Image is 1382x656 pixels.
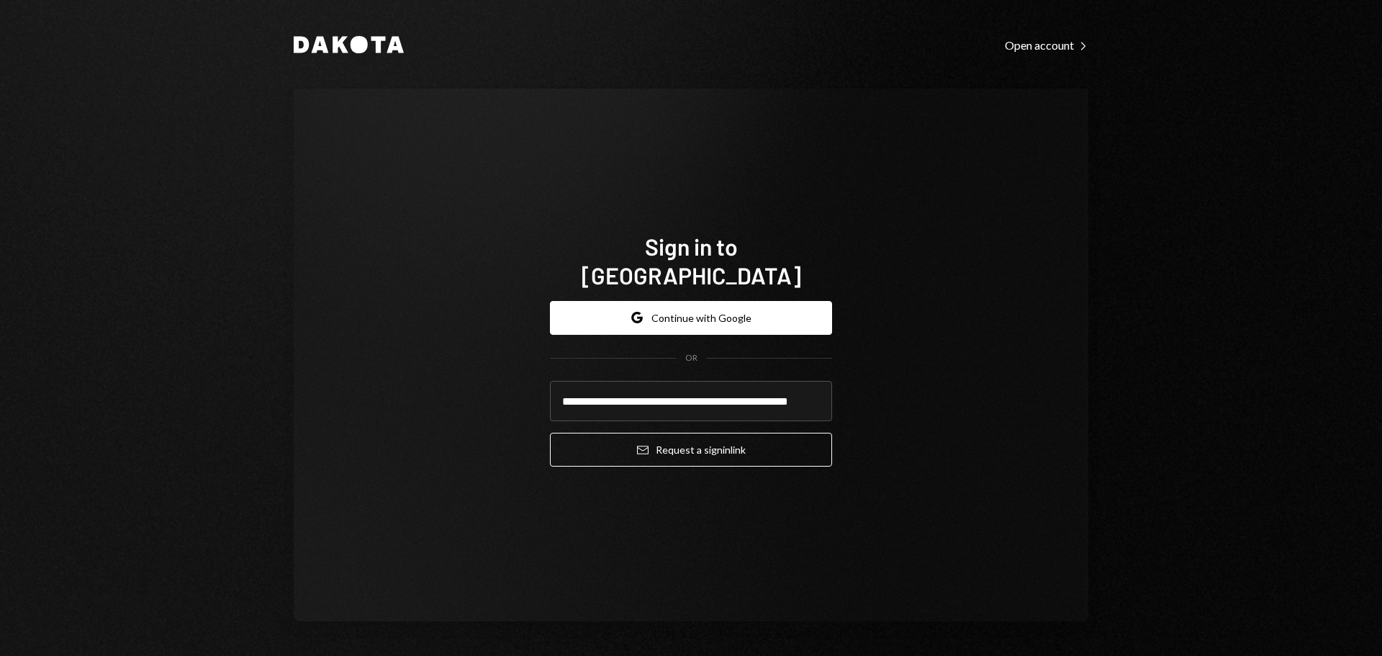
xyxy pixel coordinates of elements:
[550,301,832,335] button: Continue with Google
[550,433,832,467] button: Request a signinlink
[685,352,697,364] div: OR
[1005,37,1088,53] a: Open account
[1005,38,1088,53] div: Open account
[550,232,832,289] h1: Sign in to [GEOGRAPHIC_DATA]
